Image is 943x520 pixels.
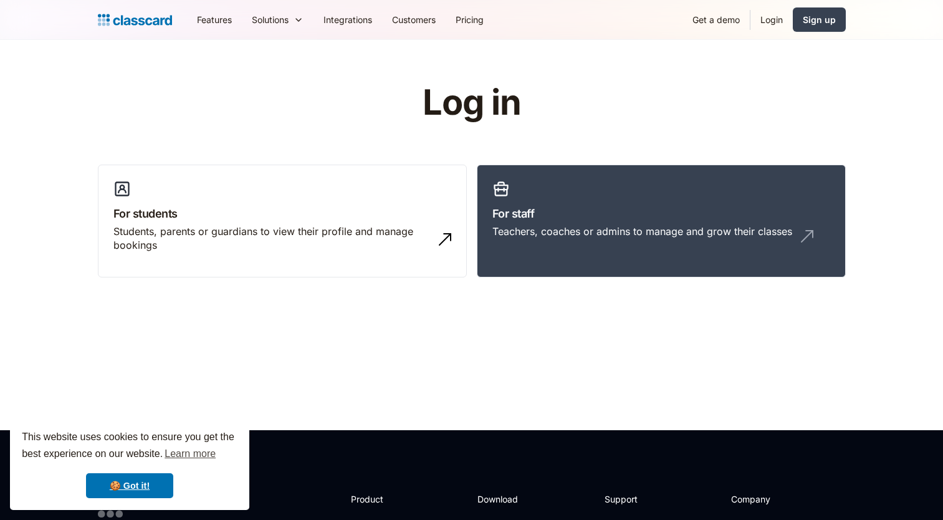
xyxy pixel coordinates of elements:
[10,418,249,510] div: cookieconsent
[477,493,529,506] h2: Download
[605,493,655,506] h2: Support
[314,6,382,34] a: Integrations
[113,224,426,253] div: Students, parents or guardians to view their profile and manage bookings
[793,7,846,32] a: Sign up
[252,13,289,26] div: Solutions
[351,493,418,506] h2: Product
[731,493,814,506] h2: Company
[86,473,173,498] a: dismiss cookie message
[22,430,237,463] span: This website uses cookies to ensure you get the best experience on our website.
[682,6,750,34] a: Get a demo
[98,165,467,278] a: For studentsStudents, parents or guardians to view their profile and manage bookings
[163,445,218,463] a: learn more about cookies
[113,205,451,222] h3: For students
[446,6,494,34] a: Pricing
[382,6,446,34] a: Customers
[492,224,792,238] div: Teachers, coaches or admins to manage and grow their classes
[187,6,242,34] a: Features
[274,84,669,122] h1: Log in
[803,13,836,26] div: Sign up
[477,165,846,278] a: For staffTeachers, coaches or admins to manage and grow their classes
[750,6,793,34] a: Login
[492,205,830,222] h3: For staff
[98,11,172,29] a: home
[242,6,314,34] div: Solutions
